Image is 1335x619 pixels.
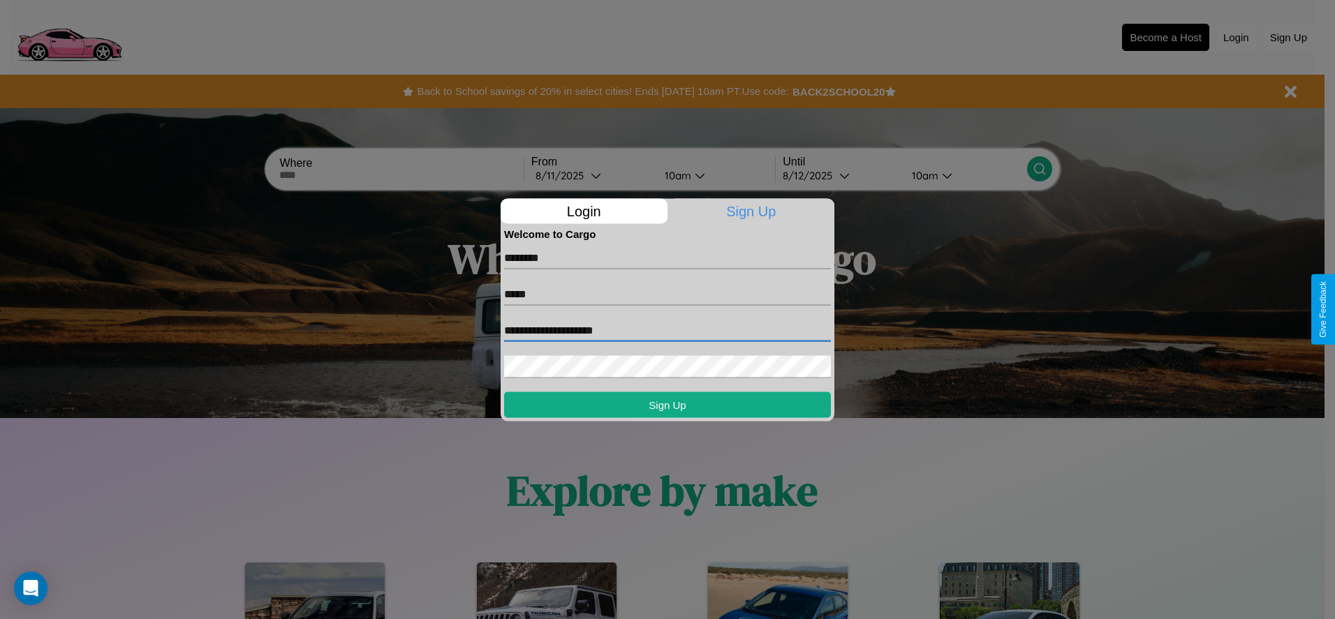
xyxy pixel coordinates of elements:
[668,198,835,223] p: Sign Up
[14,572,47,605] div: Open Intercom Messenger
[501,198,667,223] p: Login
[1318,281,1328,338] div: Give Feedback
[504,391,831,417] button: Sign Up
[504,228,831,239] h4: Welcome to Cargo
